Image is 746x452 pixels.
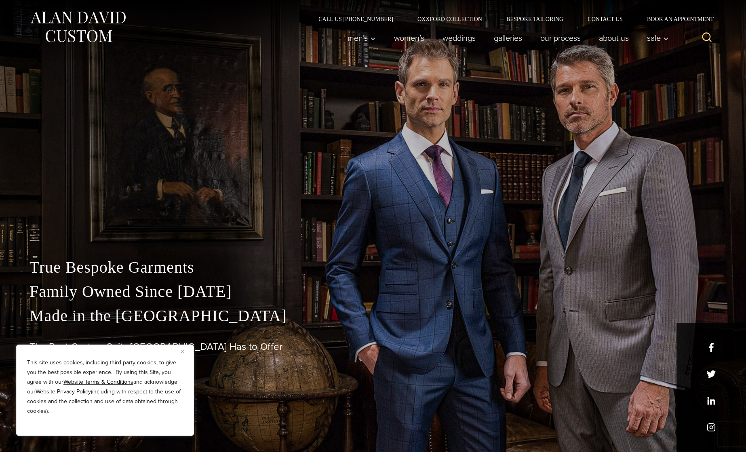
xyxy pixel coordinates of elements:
a: Website Privacy Policy [36,387,91,396]
nav: Primary Navigation [339,30,673,46]
a: weddings [434,30,485,46]
p: True Bespoke Garments Family Owned Since [DATE] Made in the [GEOGRAPHIC_DATA] [30,255,716,328]
img: Alan David Custom [30,9,126,45]
img: Close [181,350,184,353]
a: Galleries [485,30,531,46]
span: Sale [647,34,669,42]
button: View Search Form [697,28,716,48]
a: Call Us [PHONE_NUMBER] [306,16,405,22]
nav: Secondary Navigation [306,16,716,22]
a: Bespoke Tailoring [494,16,575,22]
button: Close [181,347,190,356]
a: Our Process [531,30,590,46]
a: Contact Us [575,16,635,22]
a: About Us [590,30,638,46]
a: Book an Appointment [635,16,716,22]
p: This site uses cookies, including third party cookies, to give you the best possible experience. ... [27,358,183,416]
span: Men’s [348,34,376,42]
a: Website Terms & Conditions [63,378,133,386]
h1: The Best Custom Suits [GEOGRAPHIC_DATA] Has to Offer [30,341,716,353]
a: Women’s [385,30,434,46]
a: Oxxford Collection [405,16,494,22]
